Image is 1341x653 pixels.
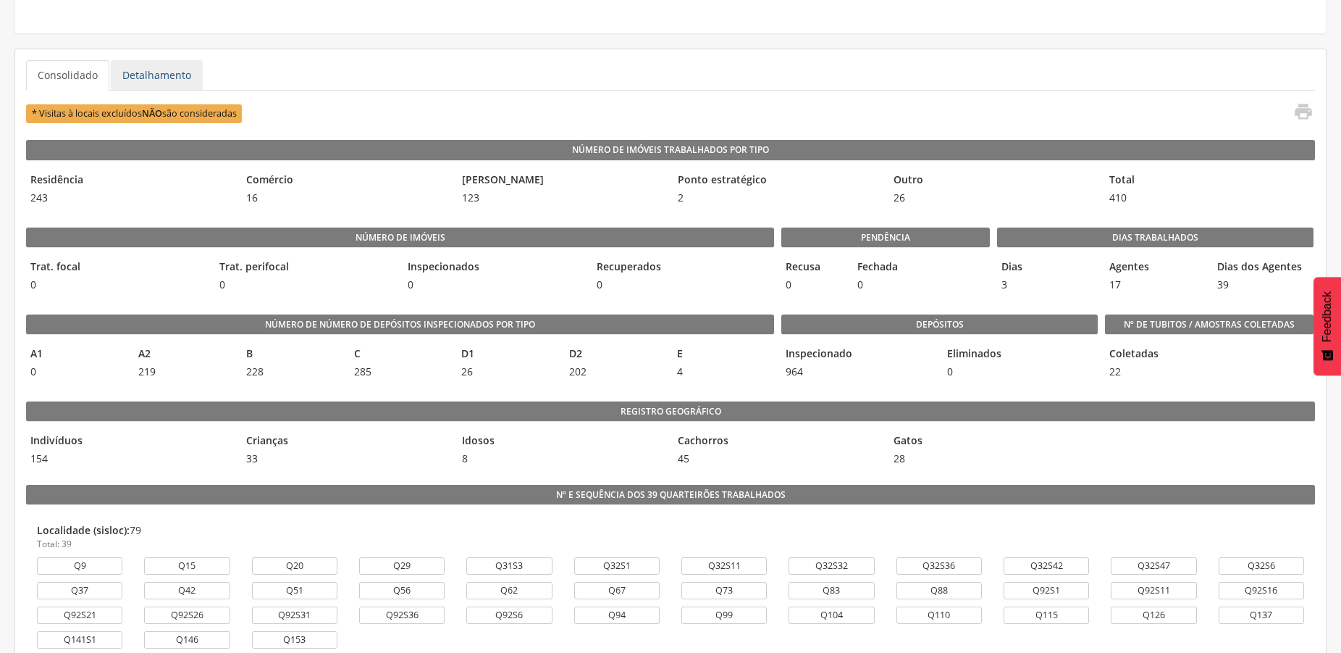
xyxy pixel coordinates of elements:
[26,228,774,248] legend: Número de imóveis
[789,557,874,575] div: Q32S32
[997,259,1098,276] legend: Dias
[673,172,882,189] legend: Ponto estratégico
[242,452,450,466] span: 33
[37,523,130,537] strong: Localidade (sisloc):
[26,140,1315,160] legend: Número de Imóveis Trabalhados por Tipo
[943,365,1097,379] span: 0
[215,278,397,292] span: 0
[853,259,917,276] legend: Fechada
[242,433,450,450] legend: Crianças
[889,172,1098,189] legend: Outro
[592,259,774,276] legend: Recuperados
[403,259,585,276] legend: Inspecionados
[1219,582,1304,599] div: Q92S16
[673,191,882,205] span: 2
[1105,259,1206,276] legend: Agentes
[1004,557,1089,575] div: Q32S42
[359,607,445,624] div: Q92S36
[37,538,1304,550] p: Total: 39
[26,191,235,205] span: 243
[1105,315,1313,335] legend: Nº de Tubitos / Amostras coletadas
[574,607,660,624] div: Q94
[781,346,936,363] legend: Inspecionado
[1004,582,1089,599] div: Q92S1
[681,607,767,624] div: Q99
[26,452,235,466] span: 154
[26,402,1315,422] legend: Registro geográfico
[673,365,773,379] span: 4
[242,365,342,379] span: 228
[574,582,660,599] div: Q67
[37,607,122,624] div: Q92S21
[781,228,990,248] legend: Pendência
[1105,172,1313,189] legend: Total
[242,346,342,363] legend: B
[242,191,450,205] span: 16
[134,365,235,379] span: 219
[350,365,450,379] span: 285
[142,107,162,120] b: NÃO
[896,607,982,624] div: Q110
[1213,278,1313,292] span: 39
[1219,607,1304,624] div: Q137
[215,259,397,276] legend: Trat. perifocal
[26,259,208,276] legend: Trat. focal
[889,191,1098,205] span: 26
[853,278,917,292] span: 0
[26,346,127,363] legend: A1
[565,365,665,379] span: 202
[1111,557,1196,575] div: Q32S47
[1105,365,1116,379] span: 22
[26,315,774,335] legend: Número de Número de Depósitos Inspecionados por Tipo
[37,631,122,649] div: Q141S1
[1105,191,1313,205] span: 410
[789,607,874,624] div: Q104
[1213,259,1313,276] legend: Dias dos Agentes
[37,523,1304,550] div: 79
[359,582,445,599] div: Q56
[26,433,235,450] legend: Indivíduos
[681,557,767,575] div: Q32S11
[37,557,122,575] div: Q9
[144,631,230,649] div: Q146
[592,278,774,292] span: 0
[781,315,1098,335] legend: Depósitos
[252,582,337,599] div: Q51
[673,433,882,450] legend: Cachorros
[1105,346,1116,363] legend: Coletadas
[26,172,235,189] legend: Residência
[144,607,230,624] div: Q92S26
[889,452,1098,466] span: 28
[681,582,767,599] div: Q73
[896,582,982,599] div: Q88
[781,259,846,276] legend: Recusa
[1004,607,1089,624] div: Q115
[26,365,127,379] span: 0
[1111,582,1196,599] div: Q92S11
[458,172,666,189] legend: [PERSON_NAME]
[144,582,230,599] div: Q42
[242,172,450,189] legend: Comércio
[889,433,1098,450] legend: Gatos
[997,228,1313,248] legend: Dias Trabalhados
[1285,101,1313,125] a: 
[943,346,1097,363] legend: Eliminados
[789,582,874,599] div: Q83
[403,278,585,292] span: 0
[1111,607,1196,624] div: Q126
[1313,277,1341,375] button: Feedback - Mostrar pesquisa
[252,557,337,575] div: Q20
[673,452,882,466] span: 45
[37,582,122,599] div: Q37
[1219,557,1304,575] div: Q32S6
[466,582,552,599] div: Q62
[574,557,660,575] div: Q32S1
[350,346,450,363] legend: C
[457,346,558,363] legend: D1
[466,557,552,575] div: Q31S3
[359,557,445,575] div: Q29
[1293,101,1313,122] i: 
[458,433,666,450] legend: Idosos
[26,60,109,91] a: Consolidado
[673,346,773,363] legend: E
